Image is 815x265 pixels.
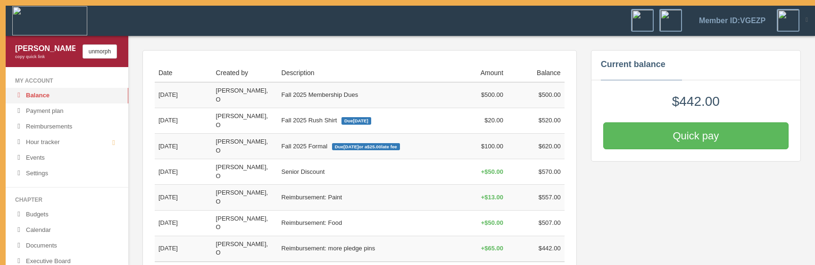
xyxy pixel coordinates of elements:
a: Settings [6,166,128,181]
a: Member ID: VGEZP [688,6,777,35]
span: + $13.00 [481,194,503,201]
span: [PERSON_NAME], O [216,189,268,205]
span: [PERSON_NAME], O [216,138,268,154]
span: + $65.00 [481,245,503,252]
a: Payment plan [6,103,128,119]
span: [PERSON_NAME], O [216,87,268,103]
td: [DATE] [155,185,212,210]
div: copy quick link [15,54,75,60]
td: [DATE] [155,236,212,262]
button: Quick pay [603,122,789,149]
li: Chapter [6,193,128,207]
span: Reimbursement: Paint [282,194,342,201]
span: + $50.00 [481,219,503,226]
span: Due [341,117,371,125]
span: Fall 2025 Formal [282,143,400,150]
span: [PERSON_NAME], O [216,112,268,128]
td: [DATE] [155,159,212,185]
span: Fall 2025 Membership Dues [282,91,358,98]
span: $500.00 [481,91,503,98]
span: Due [332,143,400,151]
td: [DATE] [155,82,212,108]
td: [DATE] [155,210,212,236]
li: My Account [6,74,128,88]
a: Documents [6,238,128,254]
a: Hour tracker [6,135,128,150]
span: [DATE] [353,118,368,123]
div: Balance [511,68,561,78]
span: + $50.00 [481,168,503,175]
span: $442.00 [672,94,720,109]
div: Amount [453,68,503,78]
span: [PERSON_NAME], O [216,163,268,180]
span: $20.00 [484,117,503,124]
span: $442.00 [539,245,561,252]
span: $570.00 [539,168,561,175]
span: $507.00 [539,219,561,226]
span: Reimbursement: Food [282,219,342,226]
a: Balance [6,88,128,103]
span: or a late fee [358,144,397,149]
span: $520.00 [539,117,561,124]
span: $500.00 [539,91,561,98]
div: [PERSON_NAME] Jordan [15,43,75,54]
h4: Current balance [601,60,665,70]
a: Reimbursements [6,119,128,135]
td: [DATE] [155,134,212,159]
span: $557.00 [539,194,561,201]
span: Senior Discount [282,168,325,175]
span: $25.00 [367,144,381,149]
a: Events [6,150,128,166]
span: Fall 2025 Rush Shirt [282,117,371,124]
div: Created by [216,68,274,78]
span: [PERSON_NAME], O [216,215,268,231]
a: Calendar [6,222,128,238]
a: Budgets [6,207,128,222]
span: [PERSON_NAME], O [216,240,268,256]
span: [DATE] [343,144,358,149]
td: [DATE] [155,108,212,134]
button: unmorph [83,44,117,59]
span: Reimbursement: more pledge pins [282,245,375,252]
div: Date [158,68,208,78]
span: $100.00 [481,143,503,150]
span: $620.00 [539,143,561,150]
div: Description [282,68,446,78]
